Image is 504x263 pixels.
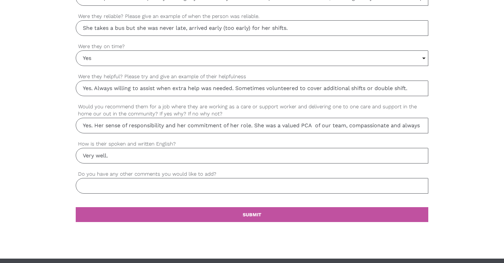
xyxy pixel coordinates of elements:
[76,140,429,148] label: How is their spoken and written English?
[243,212,261,217] b: SUBMIT
[76,103,429,118] label: Would you recommend them for a job where they are working as a care or support worker and deliver...
[76,170,429,178] label: Do you have any other comments you would like to add?
[76,73,429,81] label: Were they helpful? Please try and give an example of their helpfulness
[76,207,429,222] a: SUBMIT
[76,13,429,20] label: Were they reliable? Please give an example of when the person was reliable.
[76,43,429,50] label: Were they on time?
